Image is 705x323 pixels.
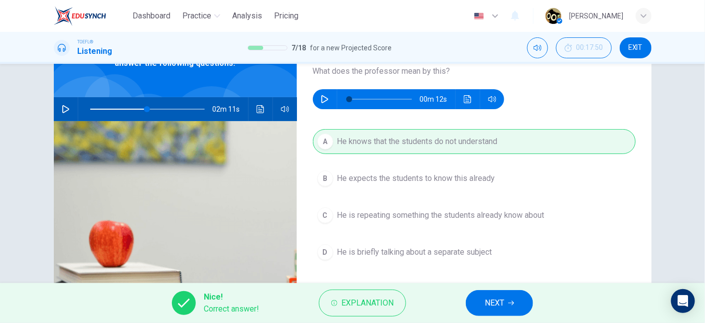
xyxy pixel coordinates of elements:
span: Explanation [341,296,394,310]
h1: Listening [78,45,113,57]
span: Analysis [232,10,262,22]
img: Profile picture [546,8,562,24]
div: [PERSON_NAME] [569,10,624,22]
button: Analysis [228,7,266,25]
span: What does the professor mean by this? [313,65,636,77]
button: Explanation [319,290,406,317]
span: Practice [182,10,211,22]
span: Nice! [204,291,259,303]
button: NEXT [466,290,533,316]
button: 00:17:50 [556,37,612,58]
button: Click to see the audio transcription [460,89,476,109]
span: for a new Projected Score [310,42,392,54]
button: Pricing [270,7,302,25]
span: 02m 11s [213,97,248,121]
div: Hide [556,37,612,58]
span: 00m 12s [420,89,455,109]
span: Correct answer! [204,303,259,315]
button: Dashboard [129,7,174,25]
span: TOEFL® [78,38,94,45]
div: Open Intercom Messenger [671,289,695,313]
button: Click to see the audio transcription [253,97,269,121]
button: EXIT [620,37,652,58]
a: EduSynch logo [54,6,129,26]
span: EXIT [628,44,643,52]
span: 7 / 18 [291,42,306,54]
span: 00:17:50 [576,44,603,52]
button: Practice [178,7,224,25]
span: Pricing [274,10,298,22]
span: NEXT [485,296,504,310]
img: en [473,12,485,20]
img: EduSynch logo [54,6,106,26]
div: Mute [527,37,548,58]
span: Dashboard [133,10,170,22]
